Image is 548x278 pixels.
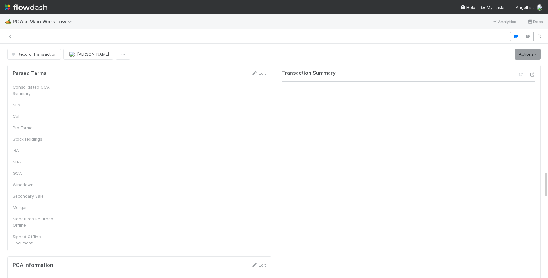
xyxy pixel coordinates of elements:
[69,51,75,57] img: avatar_e1f102a8-6aea-40b1-874c-e2ab2da62ba9.png
[13,84,60,97] div: Consolidated GCA Summary
[13,216,60,228] div: Signatures Returned Offline
[13,102,60,108] div: SPA
[537,4,543,11] img: avatar_e1f102a8-6aea-40b1-874c-e2ab2da62ba9.png
[77,52,109,57] span: [PERSON_NAME]
[13,70,47,77] h5: Parsed Terms
[5,2,47,13] img: logo-inverted-e16ddd16eac7371096b0.svg
[13,233,60,246] div: Signed Offline Document
[13,170,60,176] div: GCA
[10,52,57,57] span: Record Transaction
[13,113,60,119] div: CoI
[63,49,113,60] button: [PERSON_NAME]
[13,136,60,142] div: Stock Holdings
[516,5,534,10] span: AngelList
[480,4,506,10] a: My Tasks
[13,193,60,199] div: Secondary Sale
[5,19,11,24] span: 🏕️
[480,5,506,10] span: My Tasks
[251,262,266,268] a: Edit
[13,124,60,131] div: Pro Forma
[13,159,60,165] div: SHA
[13,262,53,269] h5: PCA Information
[282,70,336,76] h5: Transaction Summary
[13,18,75,25] span: PCA > Main Workflow
[251,71,266,76] a: Edit
[7,49,61,60] button: Record Transaction
[13,204,60,211] div: Merger
[460,4,475,10] div: Help
[492,18,517,25] a: Analytics
[527,18,543,25] a: Docs
[13,181,60,188] div: Winddown
[515,49,541,60] a: Actions
[13,147,60,154] div: IRA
